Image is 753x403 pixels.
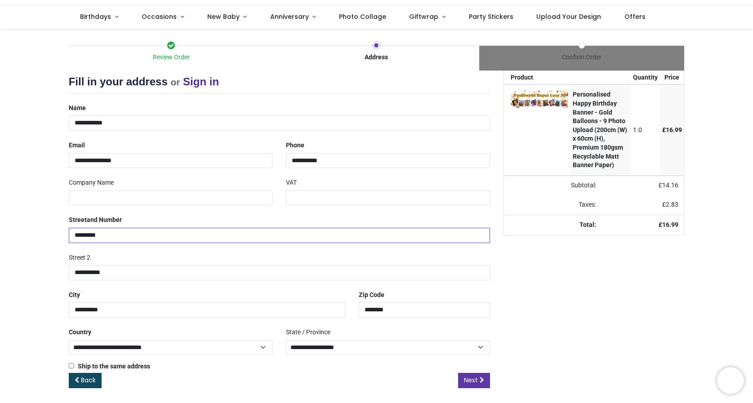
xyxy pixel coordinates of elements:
span: Occasions [142,12,177,21]
strong: £ [659,221,678,228]
a: Occasions [130,5,196,29]
a: Anniversary [258,5,328,29]
input: Ship to the same address [69,363,74,368]
div: 1.0 [633,126,658,135]
a: Back [69,373,102,388]
label: Company Name [69,175,114,190]
div: Review Order [69,53,274,62]
th: Price [660,71,684,84]
span: Next [464,376,478,385]
span: Birthdays [80,12,111,21]
span: £ [659,182,678,189]
td: Taxes: [504,195,601,215]
span: £ [662,201,678,208]
label: Phone [286,138,304,153]
span: and Number [87,216,122,223]
span: £ [662,126,682,133]
span: Offers [624,12,646,21]
small: or [170,77,180,87]
label: VAT [286,175,297,190]
label: Street 2 [69,250,90,266]
img: 9ozg033hDDvAAAAAElFTkSuQmCC [511,90,568,107]
strong: Total: [579,221,596,228]
a: Giftwrap [398,5,458,29]
strong: Personalised Happy Birthday Banner - Gold Balloons - 9 Photo Upload (200cm (W) x 60cm (H), Premiu... [573,91,627,168]
label: Zip Code [359,288,384,303]
span: Anniversary [270,12,309,21]
label: City [69,288,80,303]
label: Name [69,101,86,116]
span: 2.83 [666,201,678,208]
span: Fill in your address [69,75,168,88]
iframe: Brevo live chat [717,367,744,394]
a: Birthdays [69,5,130,29]
span: 14.16 [662,182,678,189]
label: Email [69,138,85,153]
span: Back [81,376,96,385]
td: Subtotal: [504,176,601,195]
a: Next [458,373,490,388]
a: New Baby [196,5,258,29]
a: Sign in [183,75,219,88]
th: Product [504,71,570,84]
span: 16.99 [666,126,682,133]
span: New Baby [207,12,240,21]
label: Country [69,325,91,340]
label: Ship to the same address [69,362,150,371]
span: Party Stickers [469,12,513,21]
span: 16.99 [662,221,678,228]
label: Street [69,213,122,228]
th: Quantity [631,71,660,84]
span: Giftwrap [409,12,438,21]
div: Confirm Order [479,53,685,62]
span: Photo Collage [339,12,386,21]
div: Address [274,53,479,62]
label: State / Province [286,325,330,340]
span: Upload Your Design [536,12,601,21]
